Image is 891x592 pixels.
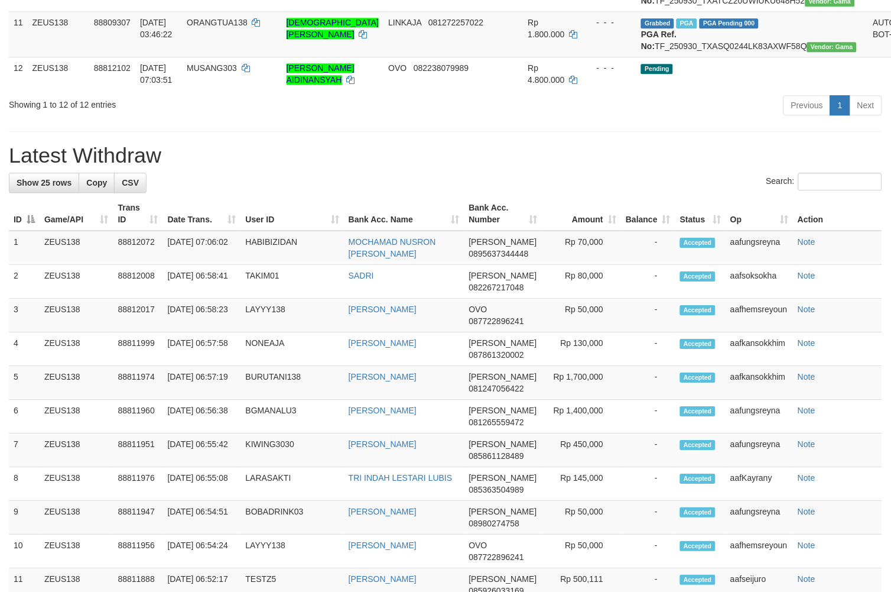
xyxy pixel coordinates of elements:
a: Note [798,439,815,449]
span: Vendor URL: https://trx31.1velocity.biz [807,42,857,52]
span: [PERSON_NAME] [469,237,537,247]
span: Accepted [680,575,716,585]
span: Accepted [680,271,716,282]
span: PGA Pending [700,18,759,28]
td: - [621,434,675,467]
a: Next [850,95,882,115]
span: Copy 081265559472 to clipboard [469,418,524,427]
span: Copy 08980274758 to clipboard [469,519,520,528]
td: NONEAJA [241,332,344,366]
span: [PERSON_NAME] [469,507,537,516]
span: [PERSON_NAME] [469,473,537,483]
span: Accepted [680,373,716,383]
td: - [621,265,675,299]
td: Rp 50,000 [542,501,622,535]
td: Rp 50,000 [542,299,622,332]
td: 88811974 [113,366,163,400]
th: Status: activate to sort column ascending [675,197,726,231]
td: 5 [9,366,40,400]
td: aafungsreyna [726,434,793,467]
td: [DATE] 06:57:19 [163,366,241,400]
td: 11 [9,11,28,57]
span: Marked by aafsreyleap [677,18,697,28]
span: ORANGTUA138 [187,18,248,27]
span: Accepted [680,305,716,315]
a: Note [798,406,815,415]
td: [DATE] 06:58:41 [163,265,241,299]
td: [DATE] 06:54:51 [163,501,241,535]
td: - [621,299,675,332]
td: 88811956 [113,535,163,568]
td: HABIBIZIDAN [241,231,344,265]
a: Note [798,237,815,247]
th: Amount: activate to sort column ascending [542,197,622,231]
td: BGMANALU3 [241,400,344,434]
th: Bank Acc. Number: activate to sort column ascending [464,197,542,231]
span: Accepted [680,440,716,450]
span: Accepted [680,406,716,416]
td: aafKayrany [726,467,793,501]
td: - [621,467,675,501]
td: BURUTANI138 [241,366,344,400]
td: 8 [9,467,40,501]
td: 88811960 [113,400,163,434]
td: 88811947 [113,501,163,535]
th: Game/API: activate to sort column ascending [40,197,113,231]
td: 3 [9,299,40,332]
td: aafungsreyna [726,400,793,434]
td: BOBADRINK03 [241,501,344,535]
a: SADRI [349,271,374,280]
span: Copy 082267217048 to clipboard [469,283,524,292]
td: 88812008 [113,265,163,299]
span: CSV [122,178,139,187]
td: [DATE] 06:57:58 [163,332,241,366]
td: 1 [9,231,40,265]
th: Op: activate to sort column ascending [726,197,793,231]
span: Rp 1.800.000 [528,18,565,39]
td: ZEUS138 [28,57,89,90]
span: Copy 087861320002 to clipboard [469,350,524,360]
td: ZEUS138 [40,400,113,434]
td: 4 [9,332,40,366]
td: 88812017 [113,299,163,332]
th: Date Trans.: activate to sort column ascending [163,197,241,231]
span: Copy [86,178,107,187]
a: [PERSON_NAME] [349,338,417,348]
a: Note [798,305,815,314]
span: Copy 081272257022 to clipboard [428,18,483,27]
a: Copy [79,173,115,193]
span: OVO [469,541,487,550]
a: CSV [114,173,147,193]
a: [PERSON_NAME] [349,372,417,381]
td: - [621,501,675,535]
a: Note [798,473,815,483]
span: [DATE] 03:46:22 [140,18,173,39]
td: LAYYY138 [241,535,344,568]
span: [PERSON_NAME] [469,406,537,415]
input: Search: [798,173,882,190]
a: 1 [830,95,850,115]
a: [PERSON_NAME] [349,305,417,314]
td: 2 [9,265,40,299]
td: ZEUS138 [40,366,113,400]
td: ZEUS138 [40,231,113,265]
a: Note [798,372,815,381]
td: Rp 145,000 [542,467,622,501]
a: [PERSON_NAME] [349,507,417,516]
span: Copy 082238079989 to clipboard [414,63,469,73]
span: [PERSON_NAME] [469,271,537,280]
td: Rp 80,000 [542,265,622,299]
th: ID: activate to sort column descending [9,197,40,231]
a: [DEMOGRAPHIC_DATA][PERSON_NAME] [287,18,379,39]
td: [DATE] 07:06:02 [163,231,241,265]
span: Copy 087722896241 to clipboard [469,316,524,326]
div: - - - [587,62,632,74]
span: MUSANG303 [187,63,237,73]
td: 7 [9,434,40,467]
td: Rp 450,000 [542,434,622,467]
a: Note [798,271,815,280]
span: Accepted [680,507,716,517]
span: Rp 4.800.000 [528,63,565,85]
td: [DATE] 06:56:38 [163,400,241,434]
th: Balance: activate to sort column ascending [621,197,675,231]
